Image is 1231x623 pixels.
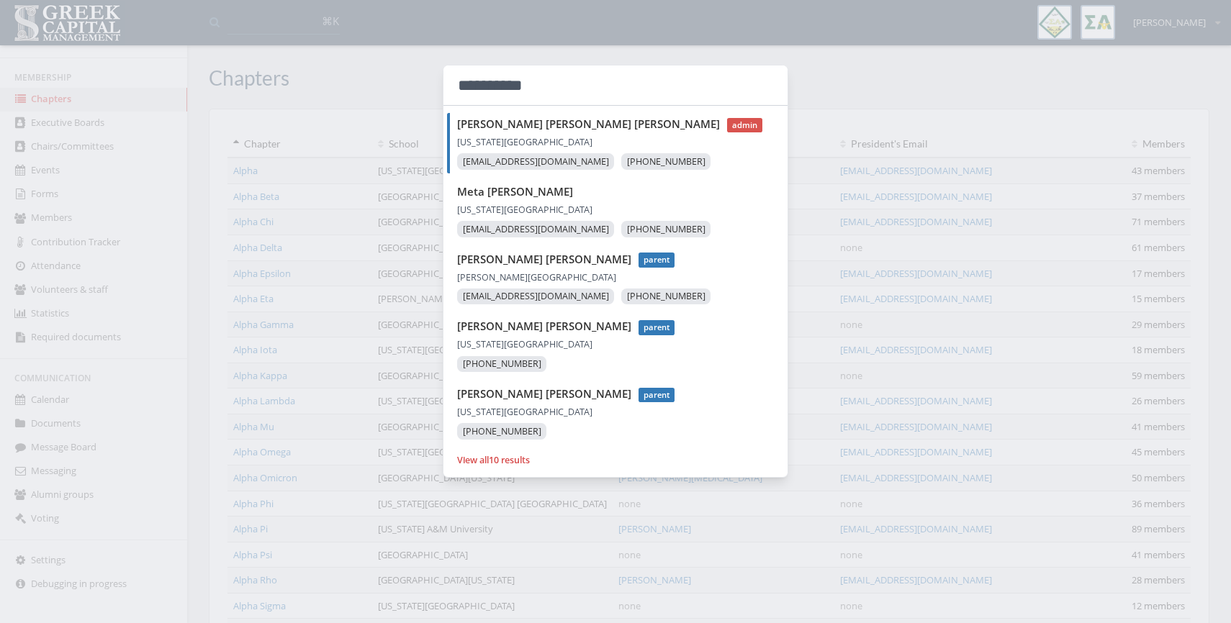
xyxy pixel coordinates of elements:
[457,270,788,285] p: [PERSON_NAME][GEOGRAPHIC_DATA]
[457,319,631,333] strong: [PERSON_NAME] [PERSON_NAME]
[621,221,711,237] li: [PHONE_NUMBER]
[457,221,614,237] li: [EMAIL_ADDRESS][DOMAIN_NAME]
[639,320,675,335] span: parent
[621,153,711,170] li: [PHONE_NUMBER]
[457,423,546,440] li: [PHONE_NUMBER]
[727,118,762,133] span: admin
[457,337,788,352] p: [US_STATE][GEOGRAPHIC_DATA]
[457,153,614,170] li: [EMAIL_ADDRESS][DOMAIN_NAME]
[457,117,720,131] strong: [PERSON_NAME] [PERSON_NAME] [PERSON_NAME]
[639,253,675,268] span: parent
[639,388,675,403] span: parent
[457,288,614,305] li: [EMAIL_ADDRESS][DOMAIN_NAME]
[457,184,573,199] strong: Meta [PERSON_NAME]
[621,288,711,305] li: [PHONE_NUMBER]
[457,252,631,266] strong: [PERSON_NAME] [PERSON_NAME]
[457,135,788,150] p: [US_STATE][GEOGRAPHIC_DATA]
[457,356,546,373] li: [PHONE_NUMBER]
[457,386,631,401] strong: [PERSON_NAME] [PERSON_NAME]
[457,404,788,419] p: [US_STATE][GEOGRAPHIC_DATA]
[457,454,530,466] a: View all10 results
[489,454,530,466] span: 10 results
[457,202,788,217] p: [US_STATE][GEOGRAPHIC_DATA]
